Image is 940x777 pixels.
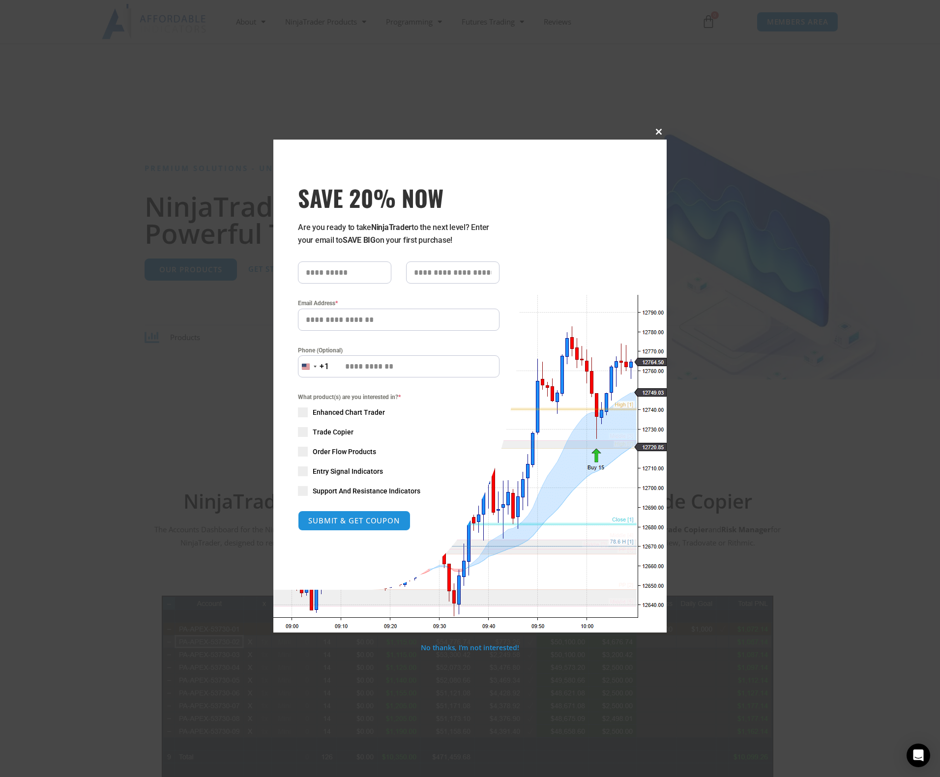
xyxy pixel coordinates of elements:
strong: SAVE BIG [343,235,376,245]
label: Support And Resistance Indicators [298,486,499,496]
strong: NinjaTrader [371,223,411,232]
button: SUBMIT & GET COUPON [298,511,411,531]
div: +1 [320,360,329,373]
span: Trade Copier [313,427,353,437]
label: Order Flow Products [298,447,499,457]
p: Are you ready to take to the next level? Enter your email to on your first purchase! [298,221,499,247]
label: Enhanced Chart Trader [298,407,499,417]
h3: SAVE 20% NOW [298,184,499,211]
span: What product(s) are you interested in? [298,392,499,402]
span: Support And Resistance Indicators [313,486,420,496]
span: Enhanced Chart Trader [313,407,385,417]
label: Entry Signal Indicators [298,466,499,476]
a: No thanks, I’m not interested! [421,643,519,652]
label: Email Address [298,298,499,308]
span: Entry Signal Indicators [313,466,383,476]
label: Trade Copier [298,427,499,437]
button: Selected country [298,355,329,377]
span: Order Flow Products [313,447,376,457]
div: Open Intercom Messenger [907,744,930,767]
label: Phone (Optional) [298,345,499,355]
